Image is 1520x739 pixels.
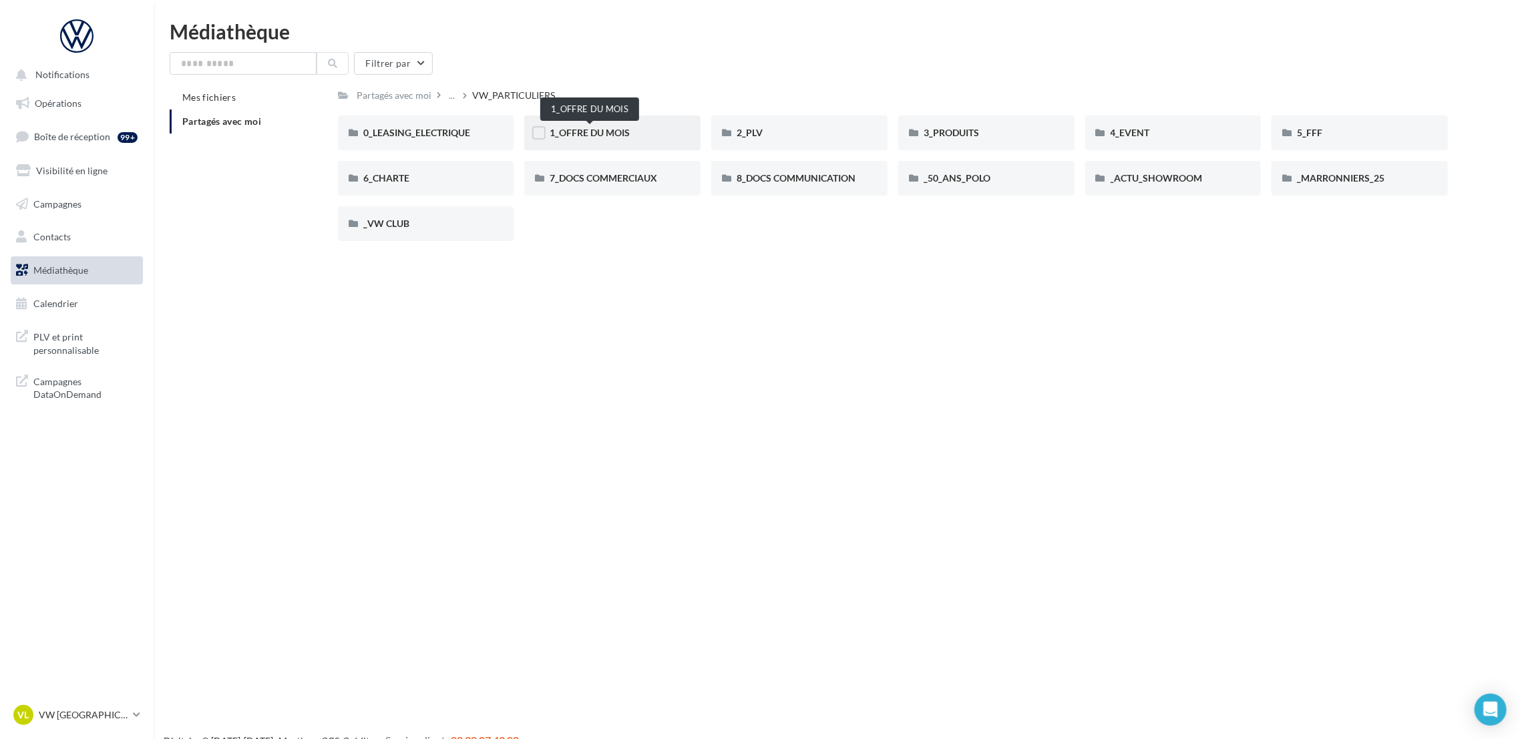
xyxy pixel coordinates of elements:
[363,172,409,184] span: 6_CHARTE
[8,89,146,117] a: Opérations
[8,367,146,407] a: Campagnes DataOnDemand
[33,328,138,356] span: PLV et print personnalisable
[737,172,856,184] span: 8_DOCS COMMUNICATION
[550,127,630,138] span: 1_OFFRE DU MOIS
[1297,172,1384,184] span: _MARRONNIERS_25
[35,69,89,81] span: Notifications
[170,21,1504,41] div: Médiathèque
[8,122,146,151] a: Boîte de réception99+
[35,97,81,109] span: Opérations
[8,157,146,185] a: Visibilité en ligne
[357,89,431,102] div: Partagés avec moi
[8,223,146,251] a: Contacts
[472,89,555,102] div: VW_PARTICULIERS
[182,115,261,127] span: Partagés avec moi
[39,708,128,722] p: VW [GEOGRAPHIC_DATA]
[8,322,146,362] a: PLV et print personnalisable
[8,290,146,318] a: Calendrier
[33,264,88,276] span: Médiathèque
[540,97,639,121] div: 1_OFFRE DU MOIS
[8,256,146,284] a: Médiathèque
[363,127,470,138] span: 0_LEASING_ELECTRIQUE
[182,91,236,103] span: Mes fichiers
[18,708,29,722] span: VL
[737,127,763,138] span: 2_PLV
[11,702,143,728] a: VL VW [GEOGRAPHIC_DATA]
[118,132,138,143] div: 99+
[1297,127,1322,138] span: 5_FFF
[1111,127,1150,138] span: 4_EVENT
[33,198,81,209] span: Campagnes
[354,52,433,75] button: Filtrer par
[363,218,409,229] span: _VW CLUB
[36,165,108,176] span: Visibilité en ligne
[1111,172,1203,184] span: _ACTU_SHOWROOM
[33,298,78,309] span: Calendrier
[1475,694,1507,726] div: Open Intercom Messenger
[33,231,71,242] span: Contacts
[33,373,138,401] span: Campagnes DataOnDemand
[924,172,990,184] span: _50_ANS_POLO
[8,190,146,218] a: Campagnes
[446,86,457,105] div: ...
[924,127,979,138] span: 3_PRODUITS
[34,131,110,142] span: Boîte de réception
[550,172,657,184] span: 7_DOCS COMMERCIAUX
